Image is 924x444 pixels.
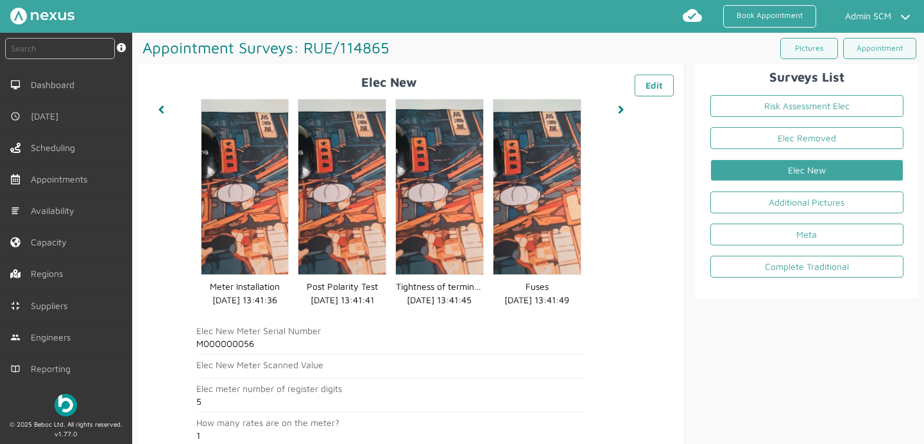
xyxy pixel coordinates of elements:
[55,394,77,416] img: Beboc Logo
[196,396,586,407] h2: 5
[710,95,903,117] a: Risk Assessment Elec
[31,143,80,153] span: Scheduling
[10,364,21,374] img: md-book.svg
[137,33,528,62] h1: Appointment Surveys: RUE/114865 ️️️
[10,269,21,279] img: regions.left-menu.svg
[196,418,586,428] h2: How many rates are on the meter?
[10,206,21,216] img: md-list.svg
[31,174,92,184] span: Appointments
[196,339,586,349] h2: M000000056
[710,159,903,181] a: Elec New
[493,293,581,306] dd: [DATE] 13:41:49
[31,206,80,216] span: Availability
[5,38,115,59] input: Search by: Ref, PostCode, MPAN, MPRN, Account, Customer
[682,5,703,26] img: md-cloud-done.svg
[31,80,80,90] span: Dashboard
[201,100,289,274] img: elec_new_meter_installation_image.png
[493,280,581,293] dd: Fuses
[10,8,74,24] img: Nexus
[31,332,76,342] span: Engineers
[710,224,903,245] a: Meta
[201,280,289,293] dd: Meter Installation
[396,100,483,274] img: elec_new_tightness_terminals_image.png
[700,69,914,84] h2: Surveys List
[10,80,21,90] img: md-desktop.svg
[10,111,21,121] img: md-time.svg
[31,301,73,311] span: Suppliers
[10,237,21,247] img: capacity-left-menu.svg
[710,127,903,149] a: Elec Removed
[493,100,581,274] img: elec_new_fuses_image.png
[396,293,483,306] dd: [DATE] 13:41:45
[780,38,838,59] a: Pictures
[843,38,916,59] a: Appointment
[196,360,586,370] h2: Elec New Meter Scanned Value
[723,5,816,28] a: Book Appointment
[635,75,674,96] a: Edit
[10,301,21,311] img: md-contract.svg
[196,384,586,394] h2: Elec meter number of register digits
[710,191,903,213] a: Additional Pictures
[31,364,76,374] span: Reporting
[298,100,386,274] img: elec_new_polarity_test_image.png
[196,326,586,336] h2: Elec New Meter Serial Number
[201,293,289,306] dd: [DATE] 13:41:36
[31,111,64,121] span: [DATE]
[31,237,72,247] span: Capacity
[396,280,483,293] dd: Tightness of terminals
[10,332,21,342] img: md-people.svg
[31,269,68,279] span: Regions
[298,293,386,306] dd: [DATE] 13:41:41
[298,280,386,293] dd: Post Polarity Test
[710,256,903,278] a: Complete Traditional
[196,431,586,441] h2: 1
[10,174,21,184] img: appointments-left-menu.svg
[148,75,674,89] h2: Elec New ️️️
[10,143,21,153] img: scheduling-left-menu.svg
